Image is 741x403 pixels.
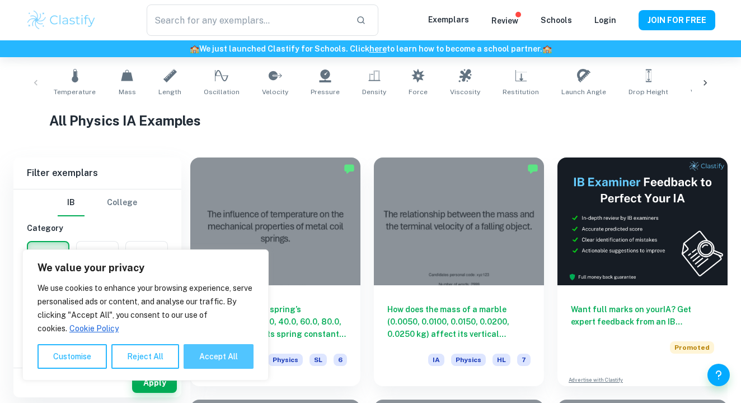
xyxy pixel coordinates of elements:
input: Search for any exemplars... [147,4,347,36]
button: Customise [37,344,107,369]
span: Mass [119,87,136,97]
span: Restitution [503,87,539,97]
span: Velocity [262,87,288,97]
span: IA [428,354,444,366]
span: Density [362,87,386,97]
h6: We just launched Clastify for Schools. Click to learn how to become a school partner. [2,43,739,55]
button: Accept All [184,344,254,369]
a: How does the mass of a marble (0.0050, 0.0100, 0.0150, 0.0200, 0.0250 kg) affect its vertical ter... [374,158,544,386]
span: HL [493,354,510,366]
span: Physics [268,354,303,366]
h6: How does the mass of a marble (0.0050, 0.0100, 0.0150, 0.0200, 0.0250 kg) affect its vertical ter... [387,303,531,340]
a: Want full marks on yourIA? Get expert feedback from an IB examiner!PromotedAdvertise with Clastify [557,158,728,386]
a: here [369,44,387,53]
a: Schools [541,16,572,25]
button: Apply [132,373,177,393]
a: Advertise with Clastify [569,376,623,384]
span: 6 [334,354,347,366]
span: 🏫 [190,44,199,53]
span: Promoted [670,341,714,354]
button: College [107,189,137,216]
h6: Want full marks on your IA ? Get expert feedback from an IB examiner! [571,303,714,328]
span: Force [409,87,428,97]
p: We value your privacy [37,261,254,275]
span: Viscosity [450,87,480,97]
img: Thumbnail [557,158,728,285]
a: Cookie Policy [69,323,119,333]
img: Marked [344,163,355,174]
h1: All Physics IA Examples [49,110,692,131]
p: Exemplars [428,13,469,26]
button: JOIN FOR FREE [639,10,715,30]
h6: Category [27,222,168,234]
h6: How does a steel spring’s temperature (20.0, 40.0, 60.0, 80.0, 100.0°C) affect its spring constan... [204,303,347,340]
p: We use cookies to enhance your browsing experience, serve personalised ads or content, and analys... [37,281,254,335]
button: TOK [126,242,167,268]
button: Help and Feedback [707,364,730,386]
a: Login [594,16,616,25]
span: Drop Height [629,87,668,97]
span: Physics [451,354,486,366]
span: 🏫 [542,44,552,53]
span: Oscillation [204,87,240,97]
a: How does a steel spring’s temperature (20.0, 40.0, 60.0, 80.0, 100.0°C) affect its spring constan... [190,158,360,386]
button: Reject All [111,344,179,369]
p: Review [491,15,518,27]
span: Launch Angle [561,87,606,97]
img: Marked [527,163,538,174]
span: Pressure [311,87,340,97]
span: Temperature [54,87,96,97]
div: Filter type choice [58,189,137,216]
span: Length [158,87,181,97]
div: We value your privacy [22,249,269,381]
button: IA [28,242,68,269]
button: EE [77,242,118,268]
button: IB [58,189,85,216]
span: SL [309,354,327,366]
span: 7 [517,354,531,366]
span: Volume [691,87,715,97]
img: Clastify logo [26,9,97,31]
h6: Filter exemplars [13,158,181,189]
